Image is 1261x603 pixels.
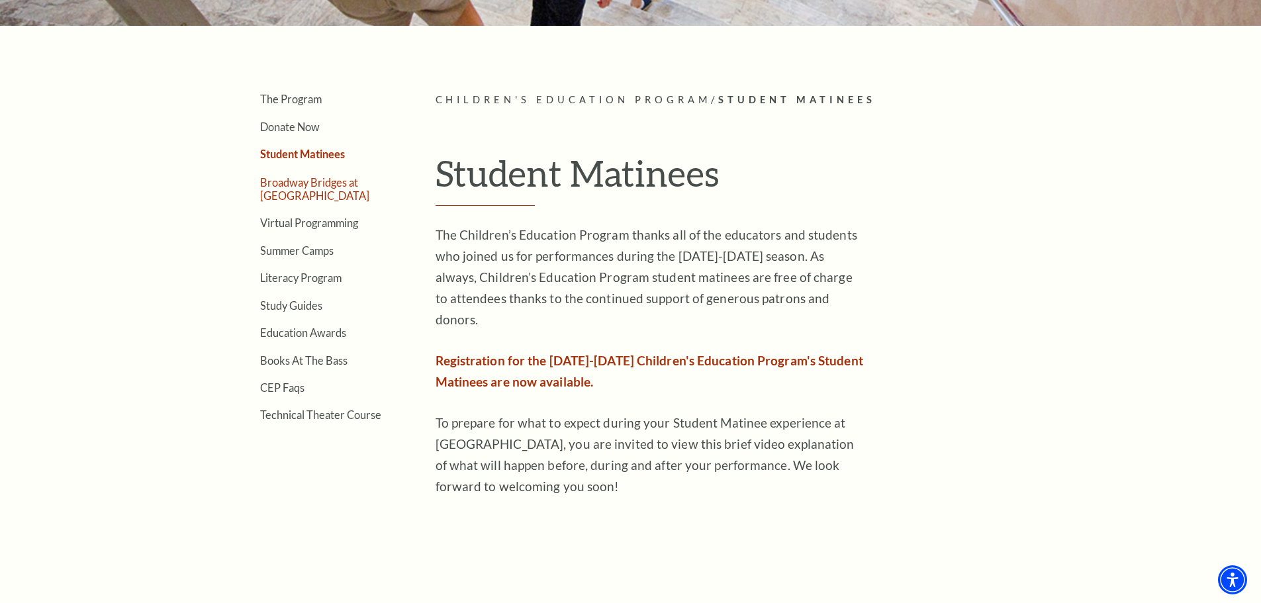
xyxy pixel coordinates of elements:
p: To prepare for what to expect during your Student Matinee experience at [GEOGRAPHIC_DATA], you ar... [436,412,866,497]
a: Technical Theater Course [260,408,381,421]
p: / [436,92,1041,109]
span: Children's Education Program [436,94,712,105]
a: The Program [260,93,322,105]
a: Virtual Programming [260,216,358,229]
a: Broadway Bridges at [GEOGRAPHIC_DATA] [260,176,369,201]
a: Student Matinees [260,148,345,160]
div: Accessibility Menu [1218,565,1247,594]
a: CEP Faqs [260,381,304,394]
a: Education Awards [260,326,346,339]
h1: Student Matinees [436,152,1041,206]
a: Books At The Bass [260,354,348,367]
a: Study Guides [260,299,322,312]
a: Donate Now [260,120,320,133]
a: Literacy Program [260,271,342,284]
span: Registration for the [DATE]-[DATE] Children's Education Program's Student Matinees are now availa... [436,353,863,389]
span: Student Matinees [718,94,876,105]
a: Summer Camps [260,244,334,257]
p: The Children’s Education Program thanks all of the educators and students who joined us for perfo... [436,224,866,330]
